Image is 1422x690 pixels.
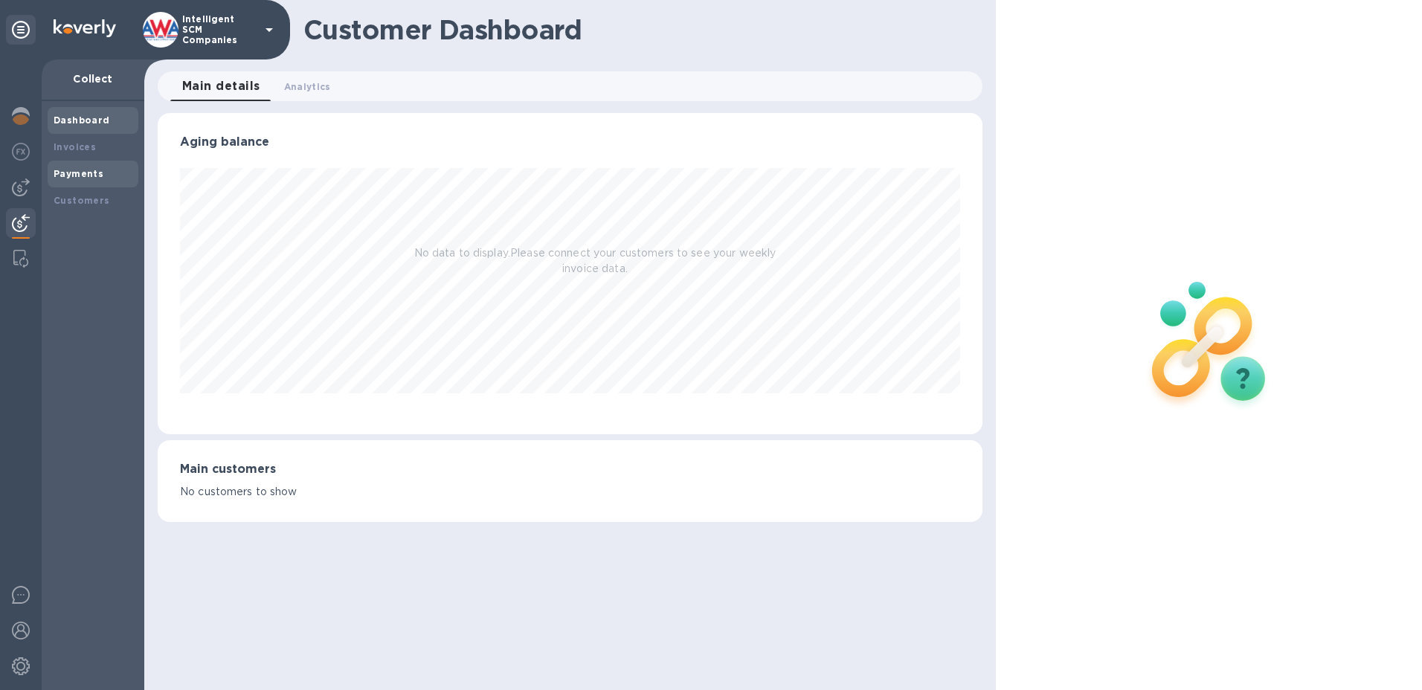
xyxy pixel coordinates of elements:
[182,76,260,97] span: Main details
[54,168,103,179] b: Payments
[54,115,110,126] b: Dashboard
[180,462,960,477] h3: Main customers
[182,14,257,45] p: Intelligent SCM Companies
[54,195,110,206] b: Customers
[284,79,331,94] span: Analytics
[180,484,960,500] p: No customers to show
[54,19,116,37] img: Logo
[54,71,132,86] p: Collect
[12,143,30,161] img: Foreign exchange
[54,141,96,152] b: Invoices
[6,15,36,45] div: Unpin categories
[180,135,960,149] h3: Aging balance
[303,14,972,45] h1: Customer Dashboard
